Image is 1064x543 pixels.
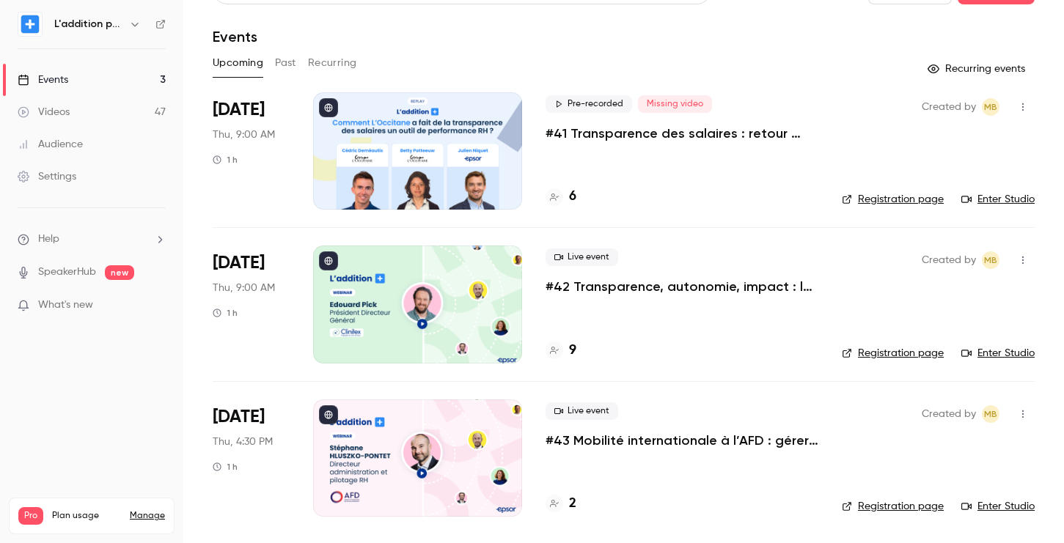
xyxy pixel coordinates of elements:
h1: Events [213,28,257,45]
a: Registration page [842,346,944,361]
span: Live event [546,248,618,266]
a: 2 [546,494,576,514]
div: Dec 4 Thu, 4:30 PM (Europe/Paris) [213,399,290,517]
span: Missing video [638,95,712,113]
button: Recurring events [921,57,1035,81]
span: Created by [922,98,976,116]
div: Videos [18,105,70,119]
a: #42 Transparence, autonomie, impact : la recette Clinitex [546,278,818,295]
div: Settings [18,169,76,184]
span: Created by [922,251,976,269]
a: 9 [546,341,576,361]
span: Pre-recorded [546,95,632,113]
a: #41 Transparence des salaires : retour d'expérience de L'Occitane [546,125,818,142]
a: 6 [546,187,576,207]
div: 1 h [213,307,238,319]
span: MB [984,251,997,269]
span: [DATE] [213,251,265,275]
span: MB [984,405,997,423]
a: Manage [130,510,165,522]
div: 1 h [213,461,238,473]
div: Nov 6 Thu, 9:00 AM (Europe/Paris) [213,245,290,363]
span: Mylène BELLANGER [982,405,999,423]
h4: 6 [569,187,576,207]
span: Mylène BELLANGER [982,251,999,269]
div: Audience [18,137,83,152]
span: MB [984,98,997,116]
h6: L'addition par Epsor [54,17,123,32]
a: SpeakerHub [38,265,96,280]
span: Thu, 4:30 PM [213,435,273,449]
h4: 2 [569,494,576,514]
iframe: Noticeable Trigger [148,299,166,312]
a: Enter Studio [961,346,1035,361]
div: Oct 16 Thu, 9:00 AM (Europe/Paris) [213,92,290,210]
span: Plan usage [52,510,121,522]
span: new [105,265,134,280]
span: What's new [38,298,93,313]
span: Mylène BELLANGER [982,98,999,116]
span: Created by [922,405,976,423]
button: Upcoming [213,51,263,75]
span: Thu, 9:00 AM [213,128,275,142]
a: Enter Studio [961,499,1035,514]
li: help-dropdown-opener [18,232,166,247]
button: Recurring [308,51,357,75]
img: L'addition par Epsor [18,12,42,36]
a: Registration page [842,499,944,514]
h4: 9 [569,341,576,361]
button: Past [275,51,296,75]
span: Live event [546,402,618,420]
a: #43 Mobilité internationale à l’AFD : gérer les talents au-delà des frontières [546,432,818,449]
a: Registration page [842,192,944,207]
div: 1 h [213,154,238,166]
div: Events [18,73,68,87]
a: Enter Studio [961,192,1035,207]
span: [DATE] [213,98,265,122]
span: Pro [18,507,43,525]
span: Help [38,232,59,247]
span: Thu, 9:00 AM [213,281,275,295]
span: [DATE] [213,405,265,429]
